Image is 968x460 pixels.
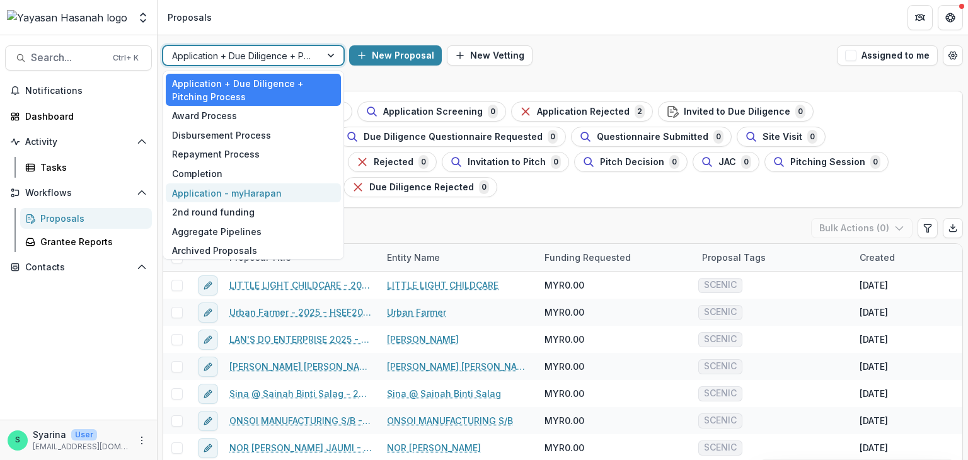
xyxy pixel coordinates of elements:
button: edit [198,357,218,377]
span: Application Rejected [537,106,630,117]
span: 0 [551,155,561,169]
div: Created [852,251,902,264]
button: edit [198,411,218,431]
a: [PERSON_NAME] [387,333,459,346]
a: ONSOI MANUFACTURING S/B [387,414,513,427]
div: Proposals [168,11,212,24]
button: New Vetting [447,45,533,66]
button: Assigned to me [837,45,938,66]
span: Questionnaire Submitted [597,132,708,142]
a: [PERSON_NAME] [PERSON_NAME] [387,360,529,373]
a: Proposals [20,208,152,229]
button: Invited to Due Diligence0 [658,101,814,122]
span: Pitch Decision [600,157,664,168]
button: Partners [907,5,933,30]
button: Rejected0 [348,152,437,172]
div: Entity Name [379,244,537,271]
span: Contacts [25,262,132,273]
span: Notifications [25,86,147,96]
span: 0 [807,130,817,144]
a: Grantee Reports [20,231,152,252]
button: Site Visit0 [737,127,826,147]
img: Yayasan Hasanah logo [7,10,127,25]
a: NOR [PERSON_NAME] JAUMI - 2025 - HSEF2025 - SCENIC [229,441,372,454]
button: Export table data [943,218,963,238]
span: Workflows [25,188,132,198]
a: Urban Farmer - 2025 - HSEF2025 - SCENIC [229,306,372,319]
div: Completion [166,164,341,183]
button: edit [198,275,218,296]
button: Bulk Actions (0) [811,218,913,238]
a: Urban Farmer [387,306,446,319]
a: LAN'S DO ENTERPRISE 2025 - HSEF2025 - SCENIC [229,333,372,346]
span: 0 [870,155,880,169]
div: [DATE] [860,279,888,292]
div: [DATE] [860,387,888,400]
div: Entity Name [379,251,447,264]
div: 2nd round funding [166,202,341,222]
a: LITTLE LIGHT CHILDCARE [387,279,498,292]
div: Dashboard [25,110,142,123]
div: Proposal Tags [694,244,852,271]
button: Open entity switcher [134,5,152,30]
div: [DATE] [860,414,888,427]
span: MYR0.00 [544,414,584,427]
span: 0 [488,105,498,118]
div: Award Process [166,106,341,125]
span: 0 [795,105,805,118]
div: [DATE] [860,360,888,373]
span: Search... [31,52,105,64]
button: Open Activity [5,132,152,152]
span: MYR0.00 [544,306,584,319]
button: Questionnaire Submitted0 [571,127,732,147]
p: [EMAIL_ADDRESS][DOMAIN_NAME] [33,441,129,452]
button: JAC0 [693,152,759,172]
button: Application Screening0 [357,101,506,122]
button: Due Diligence Questionnaire Requested0 [338,127,566,147]
span: 0 [479,180,489,194]
div: [DATE] [860,306,888,319]
span: 0 [713,130,723,144]
div: Ctrl + K [110,51,141,65]
p: Syarina [33,428,66,441]
button: Open table manager [943,45,963,66]
button: Get Help [938,5,963,30]
span: Activity [25,137,132,147]
a: Sina @ Sainah Binti Salag [387,387,501,400]
div: Disbursement Process [166,125,341,145]
button: Open Contacts [5,257,152,277]
div: Grantee Reports [40,235,142,248]
span: 0 [418,155,429,169]
button: Invitation to Pitch0 [442,152,569,172]
button: Due Diligence Rejected0 [343,177,497,197]
div: Tasks [40,161,142,174]
span: Rejected [374,157,413,168]
div: [DATE] [860,333,888,346]
div: Syarina [15,436,20,444]
nav: breadcrumb [163,8,217,26]
span: Invitation to Pitch [468,157,546,168]
a: [PERSON_NAME] [PERSON_NAME] - 2025 - HSEF2025 - SCENIC [229,360,372,373]
button: edit [198,384,218,404]
button: Search... [5,45,152,71]
span: MYR0.00 [544,333,584,346]
div: [DATE] [860,441,888,454]
span: MYR0.00 [544,441,584,454]
div: Funding Requested [537,244,694,271]
span: Application Screening [383,106,483,117]
span: Site Visit [763,132,802,142]
span: 2 [635,105,645,118]
div: Repayment Process [166,145,341,164]
a: ONSOI MANUFACTURING S/B - 2025 - HSEF2025 - SCENIC [229,414,372,427]
div: Proposals [40,212,142,225]
span: 0 [548,130,558,144]
button: More [134,433,149,448]
div: Funding Requested [537,251,638,264]
span: Pitching Session [790,157,865,168]
button: edit [198,330,218,350]
button: Edit table settings [918,218,938,238]
button: Application Rejected2 [511,101,653,122]
button: edit [198,302,218,323]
